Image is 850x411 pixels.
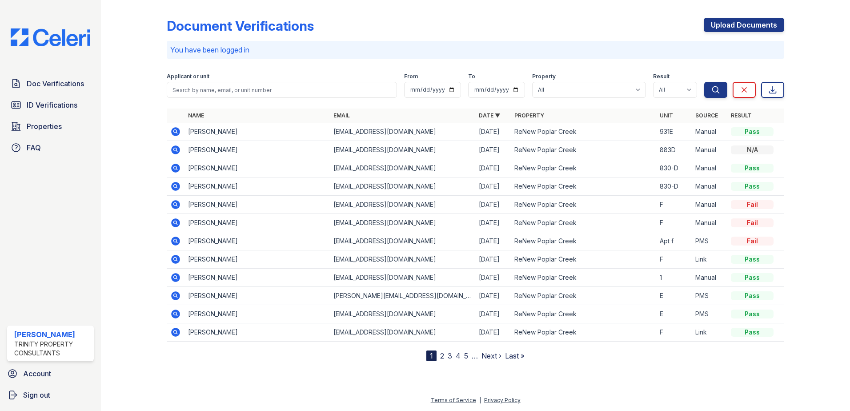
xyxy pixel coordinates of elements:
td: [DATE] [475,232,511,250]
a: 5 [464,351,468,360]
div: Pass [731,127,774,136]
td: ReNew Poplar Creek [511,141,656,159]
a: Source [695,112,718,119]
td: [DATE] [475,269,511,287]
a: Sign out [4,386,97,404]
td: [DATE] [475,250,511,269]
td: ReNew Poplar Creek [511,323,656,342]
div: Fail [731,200,774,209]
a: Upload Documents [704,18,784,32]
td: F [656,323,692,342]
a: Terms of Service [431,397,476,403]
img: CE_Logo_Blue-a8612792a0a2168367f1c8372b55b34899dd931a85d93a1a3d3e32e68fde9ad4.png [4,28,97,46]
div: Document Verifications [167,18,314,34]
span: ID Verifications [27,100,77,110]
div: N/A [731,145,774,154]
a: Result [731,112,752,119]
div: [PERSON_NAME] [14,329,90,340]
div: Fail [731,218,774,227]
td: [EMAIL_ADDRESS][DOMAIN_NAME] [330,214,475,232]
td: ReNew Poplar Creek [511,232,656,250]
td: [PERSON_NAME] [184,305,330,323]
div: Pass [731,328,774,337]
td: [PERSON_NAME] [184,214,330,232]
span: … [472,351,478,361]
div: | [479,397,481,403]
a: Date ▼ [479,112,500,119]
td: [PERSON_NAME] [184,323,330,342]
td: [EMAIL_ADDRESS][DOMAIN_NAME] [330,159,475,177]
label: To [468,73,475,80]
a: Account [4,365,97,383]
a: ID Verifications [7,96,94,114]
div: Pass [731,310,774,318]
td: Manual [692,269,727,287]
td: F [656,214,692,232]
td: Manual [692,141,727,159]
td: PMS [692,232,727,250]
td: F [656,196,692,214]
td: Manual [692,123,727,141]
td: [PERSON_NAME] [184,141,330,159]
label: Result [653,73,670,80]
div: Pass [731,255,774,264]
td: 830-D [656,159,692,177]
td: [DATE] [475,123,511,141]
td: 883D [656,141,692,159]
a: 4 [456,351,461,360]
td: [DATE] [475,323,511,342]
label: Applicant or unit [167,73,209,80]
td: [DATE] [475,214,511,232]
div: 1 [426,351,437,361]
td: [DATE] [475,287,511,305]
span: Doc Verifications [27,78,84,89]
a: Property [514,112,544,119]
td: [PERSON_NAME] [184,177,330,196]
td: E [656,305,692,323]
a: Properties [7,117,94,135]
div: Pass [731,182,774,191]
td: 931E [656,123,692,141]
td: [EMAIL_ADDRESS][DOMAIN_NAME] [330,323,475,342]
span: Properties [27,121,62,132]
a: Next › [481,351,501,360]
td: 1 [656,269,692,287]
td: [DATE] [475,196,511,214]
td: F [656,250,692,269]
td: [EMAIL_ADDRESS][DOMAIN_NAME] [330,141,475,159]
a: Name [188,112,204,119]
td: PMS [692,305,727,323]
td: [PERSON_NAME] [184,250,330,269]
a: Email [333,112,350,119]
td: E [656,287,692,305]
td: 830-D [656,177,692,196]
td: [EMAIL_ADDRESS][DOMAIN_NAME] [330,305,475,323]
td: [EMAIL_ADDRESS][DOMAIN_NAME] [330,196,475,214]
td: [PERSON_NAME] [184,269,330,287]
td: Link [692,323,727,342]
div: Pass [731,273,774,282]
td: ReNew Poplar Creek [511,123,656,141]
td: ReNew Poplar Creek [511,269,656,287]
td: [DATE] [475,141,511,159]
td: [DATE] [475,177,511,196]
td: [EMAIL_ADDRESS][DOMAIN_NAME] [330,123,475,141]
p: You have been logged in [170,44,781,55]
td: [EMAIL_ADDRESS][DOMAIN_NAME] [330,232,475,250]
span: Account [23,368,51,379]
td: Manual [692,214,727,232]
td: ReNew Poplar Creek [511,287,656,305]
td: [PERSON_NAME] [184,287,330,305]
div: Pass [731,291,774,300]
td: Manual [692,177,727,196]
td: [EMAIL_ADDRESS][DOMAIN_NAME] [330,177,475,196]
td: ReNew Poplar Creek [511,250,656,269]
td: [PERSON_NAME] [184,159,330,177]
div: Fail [731,237,774,246]
a: FAQ [7,139,94,157]
label: Property [532,73,556,80]
td: [DATE] [475,305,511,323]
td: [DATE] [475,159,511,177]
div: Trinity Property Consultants [14,340,90,358]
